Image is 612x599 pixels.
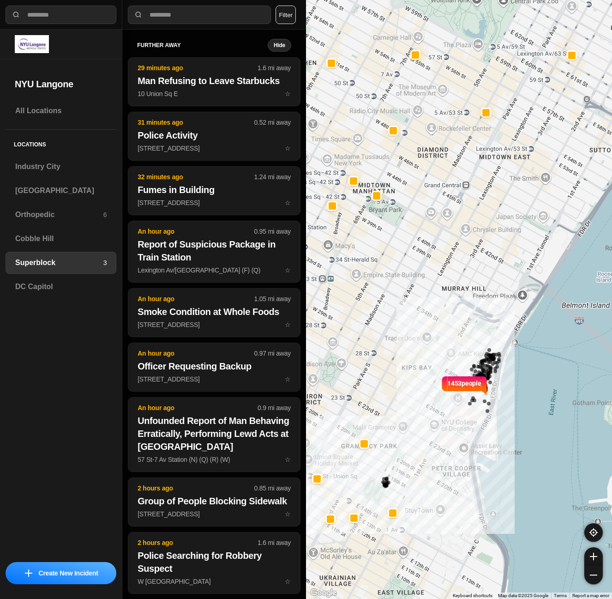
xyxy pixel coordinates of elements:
a: DC Capitol [6,276,116,298]
h5: further away [137,42,268,49]
p: 1.05 mi away [254,294,291,303]
a: 29 minutes ago1.6 mi awayMan Refusing to Leave Starbucks10 Union Sq Estar [128,90,300,97]
button: zoom-out [584,566,603,584]
p: An hour ago [138,403,258,412]
h3: Superblock [15,257,103,268]
img: recenter [589,528,598,537]
p: 0.52 mi away [254,118,291,127]
span: star [285,199,291,206]
a: Orthopedic6 [6,204,116,226]
p: Create New Incident [39,569,98,578]
a: An hour ago0.97 mi awayOfficer Requesting Backup[STREET_ADDRESS]star [128,375,300,383]
h3: Orthopedic [15,209,103,220]
span: star [285,510,291,518]
a: Terms (opens in new tab) [554,593,567,598]
p: 1453 people [447,379,481,399]
p: Lexington Av/[GEOGRAPHIC_DATA] (F) (Q) [138,266,291,275]
p: 57 St-7 Av Station (N) (Q) (R) (W) [138,455,291,464]
span: star [285,578,291,585]
p: 1.6 mi away [258,63,291,73]
button: 29 minutes ago1.6 mi awayMan Refusing to Leave Starbucks10 Union Sq Estar [128,57,300,106]
a: [GEOGRAPHIC_DATA] [6,180,116,202]
p: An hour ago [138,294,254,303]
h3: Industry City [15,161,107,172]
button: 2 hours ago1.6 mi awayPolice Searching for Robbery SuspectW [GEOGRAPHIC_DATA]star [128,532,300,594]
h2: NYU Langone [15,78,107,91]
button: Filter [276,6,296,24]
button: recenter [584,523,603,542]
h3: [GEOGRAPHIC_DATA] [15,185,107,196]
h3: Cobble Hill [15,233,107,244]
a: An hour ago0.95 mi awayReport of Suspicious Package in Train StationLexington Av/[GEOGRAPHIC_DATA... [128,266,300,274]
h2: Fumes in Building [138,183,291,196]
button: 31 minutes ago0.52 mi awayPolice Activity[STREET_ADDRESS]star [128,112,300,161]
p: [STREET_ADDRESS] [138,198,291,207]
button: Hide [268,39,291,52]
p: 32 minutes ago [138,172,254,182]
button: An hour ago0.9 mi awayUnfounded Report of Man Behaving Erratically, Performing Lewd Acts at [GEOG... [128,397,300,472]
button: An hour ago0.95 mi awayReport of Suspicious Package in Train StationLexington Av/[GEOGRAPHIC_DATA... [128,221,300,283]
p: 1.24 mi away [254,172,291,182]
span: star [285,145,291,152]
h2: Unfounded Report of Man Behaving Erratically, Performing Lewd Acts at [GEOGRAPHIC_DATA] [138,414,291,453]
p: [STREET_ADDRESS] [138,320,291,329]
a: An hour ago0.9 mi awayUnfounded Report of Man Behaving Erratically, Performing Lewd Acts at [GEOG... [128,455,300,463]
button: 2 hours ago0.85 mi awayGroup of People Blocking Sidewalk[STREET_ADDRESS]star [128,478,300,526]
p: 31 minutes ago [138,118,254,127]
h3: DC Capitol [15,281,107,292]
small: Hide [274,42,285,49]
p: 10 Union Sq E [138,89,291,98]
p: 0.9 mi away [258,403,291,412]
h3: All Locations [15,105,107,116]
button: An hour ago1.05 mi awaySmoke Condition at Whole Foods[STREET_ADDRESS]star [128,288,300,337]
a: 2 hours ago0.85 mi awayGroup of People Blocking Sidewalk[STREET_ADDRESS]star [128,510,300,518]
img: search [134,10,143,19]
a: Cobble Hill [6,228,116,250]
h2: Police Searching for Robbery Suspect [138,549,291,575]
a: Industry City [6,156,116,178]
h2: Police Activity [138,129,291,142]
span: star [285,375,291,383]
button: An hour ago0.97 mi awayOfficer Requesting Backup[STREET_ADDRESS]star [128,343,300,392]
span: Map data ©2025 Google [498,593,548,598]
a: Superblock3 [6,252,116,274]
img: search [12,10,21,19]
button: iconCreate New Incident [6,562,116,584]
p: 2 hours ago [138,538,258,547]
p: An hour ago [138,349,254,358]
p: [STREET_ADDRESS] [138,375,291,384]
img: zoom-out [590,571,597,579]
p: [STREET_ADDRESS] [138,509,291,519]
a: 32 minutes ago1.24 mi awayFumes in Building[STREET_ADDRESS]star [128,199,300,206]
button: Keyboard shortcuts [453,593,492,599]
h2: Man Refusing to Leave Starbucks [138,74,291,87]
p: [STREET_ADDRESS] [138,144,291,153]
h2: Report of Suspicious Package in Train Station [138,238,291,264]
p: 3 [103,258,107,267]
button: 32 minutes ago1.24 mi awayFumes in Building[STREET_ADDRESS]star [128,166,300,215]
p: 0.97 mi away [254,349,291,358]
p: W [GEOGRAPHIC_DATA] [138,577,291,586]
h2: Smoke Condition at Whole Foods [138,305,291,318]
span: star [285,90,291,97]
p: An hour ago [138,227,254,236]
img: notch [481,375,488,395]
img: logo [15,35,49,53]
p: 0.95 mi away [254,227,291,236]
img: Google [308,587,339,599]
p: 29 minutes ago [138,63,258,73]
a: An hour ago1.05 mi awaySmoke Condition at Whole Foods[STREET_ADDRESS]star [128,321,300,328]
h5: Locations [6,130,116,156]
p: 0.85 mi away [254,484,291,493]
h2: Group of People Blocking Sidewalk [138,495,291,508]
h2: Officer Requesting Backup [138,360,291,373]
span: star [285,321,291,328]
span: star [285,456,291,463]
p: 2 hours ago [138,484,254,493]
a: 2 hours ago1.6 mi awayPolice Searching for Robbery SuspectW [GEOGRAPHIC_DATA]star [128,577,300,585]
img: notch [440,375,447,395]
img: zoom-in [590,553,597,560]
span: star [285,266,291,274]
p: 6 [103,210,107,219]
